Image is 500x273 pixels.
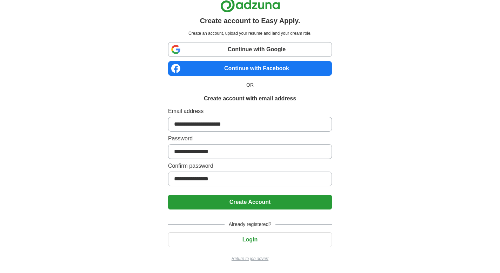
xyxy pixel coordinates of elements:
p: Create an account, upload your resume and land your dream role. [169,30,331,36]
span: OR [242,81,258,89]
label: Password [168,134,332,143]
label: Email address [168,107,332,115]
button: Login [168,232,332,247]
a: Return to job advert [168,255,332,262]
h1: Create account with email address [204,94,296,103]
h1: Create account to Easy Apply. [200,15,300,26]
a: Continue with Facebook [168,61,332,76]
button: Create Account [168,195,332,209]
span: Already registered? [225,221,275,228]
label: Confirm password [168,162,332,170]
a: Login [168,237,332,242]
a: Continue with Google [168,42,332,57]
